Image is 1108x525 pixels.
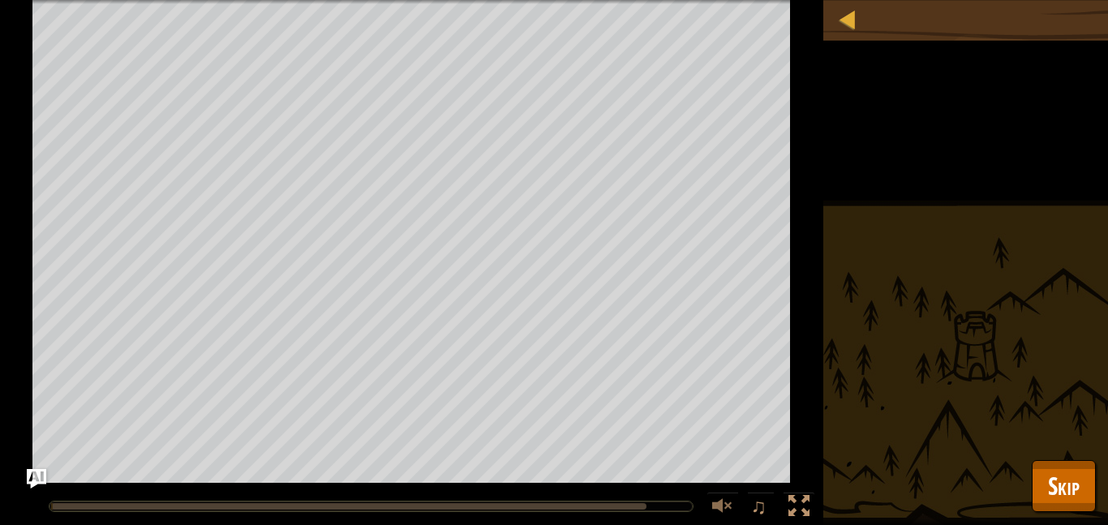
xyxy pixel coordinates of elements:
span: Skip [1048,469,1080,502]
span: ♫ [750,494,767,519]
button: Skip [1032,460,1096,512]
button: Adjust volume [706,492,739,525]
button: Ask AI [27,469,46,488]
button: Toggle fullscreen [783,492,815,525]
button: ♫ [747,492,775,525]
